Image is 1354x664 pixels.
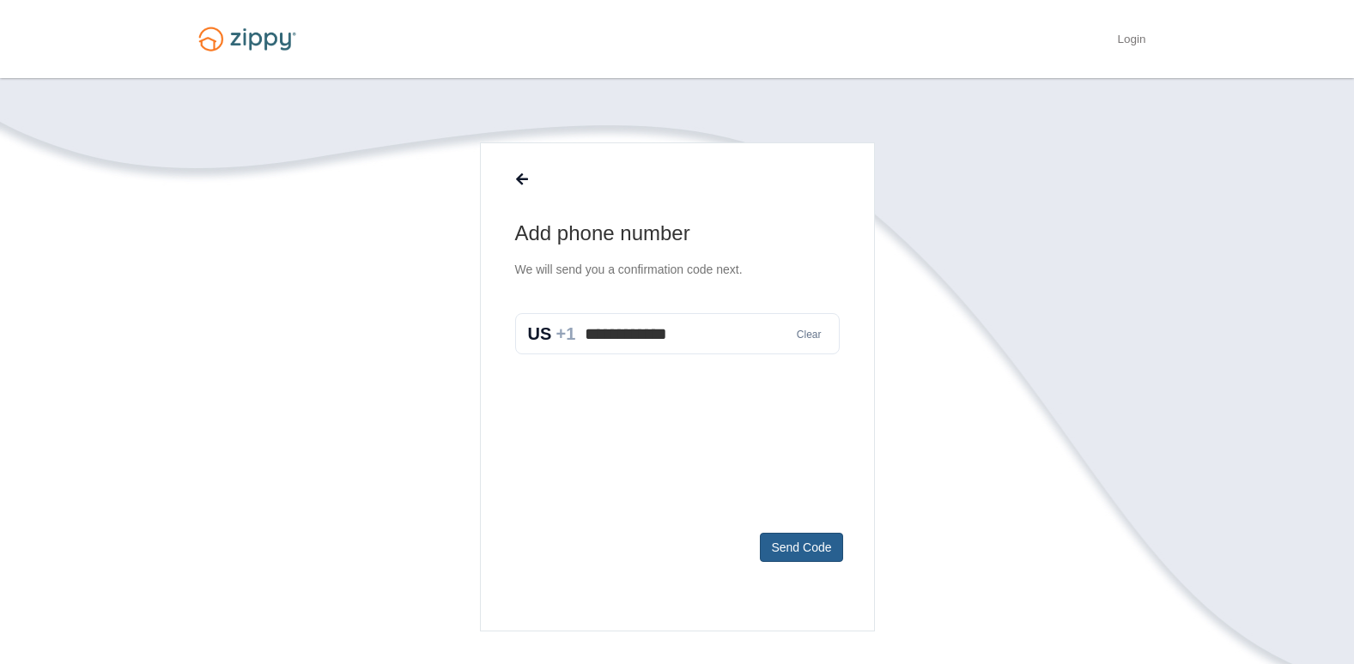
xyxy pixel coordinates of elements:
[515,261,840,279] p: We will send you a confirmation code next.
[792,327,827,343] button: Clear
[760,533,842,562] button: Send Code
[188,19,307,59] img: Logo
[1117,33,1145,50] a: Login
[515,220,840,247] h1: Add phone number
